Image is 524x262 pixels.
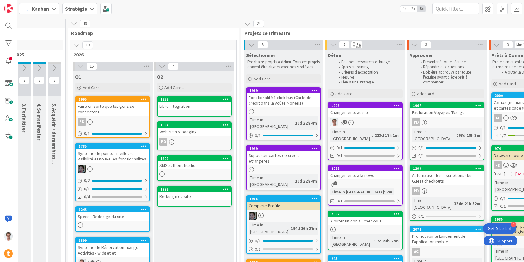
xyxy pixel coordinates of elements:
[65,6,87,12] b: Stratégie
[32,5,49,12] span: Kanban
[494,171,505,177] span: [DATE]
[19,77,30,84] span: 2
[500,132,506,139] span: 1/7
[335,70,402,75] li: Critères d'acceptation
[79,207,149,212] div: 1243
[328,171,402,179] div: Changements à la news
[294,178,318,184] div: 19d 22h 4m
[76,102,149,116] div: Faire en sorte que les gens se connectent +
[385,188,394,195] div: 2m
[410,103,484,117] div: 1967Facturation Voyages Tuango
[76,177,149,184] div: 0/2
[247,237,320,245] div: 0/1
[13,1,28,8] span: Support
[160,187,231,192] div: 1972
[158,156,231,169] div: 1802SMS authentification
[247,146,320,165] div: 1999Supporter cartes de crédit étrangères
[412,128,454,142] div: Time in [GEOGRAPHIC_DATA]
[158,156,231,161] div: 1802
[500,203,506,210] span: 0/1
[384,188,385,195] span: :
[76,144,149,163] div: 1785Système de points - meilleure visibilité et nouvelles fonctionnalités
[76,97,149,102] div: 1995
[453,200,482,207] div: 334d 21h 52m
[247,88,320,107] div: 1989Fonctionalité 1 click buy (Carte de crédit dans la voûte Moneris)
[247,132,320,140] div: 0/1
[410,103,484,108] div: 1967
[82,41,93,49] span: 19
[76,207,149,221] div: 1243Specs - Redesign du site
[502,41,513,49] span: 3
[51,103,57,244] span: 5. Acquérir + de membres actifs et Générer du trafic organique
[330,188,384,195] div: Time in [GEOGRAPHIC_DATA]
[158,187,231,200] div: 1972Redesign du site
[4,232,13,241] img: JG
[328,108,402,117] div: Changements au site
[410,108,484,117] div: Facturation Voyages Tuango
[410,144,484,152] div: 0/1
[74,51,229,58] span: 2026
[76,165,149,173] div: AA
[49,77,60,84] span: 3
[483,223,516,234] div: Open Get Started checklist, remaining modules: 4
[253,20,264,27] span: 25
[410,166,484,171] div: 1299
[494,114,502,122] div: AC
[257,41,268,49] span: 5
[335,75,402,80] li: Mesures
[413,103,484,108] div: 1967
[410,212,484,220] div: 0/1
[79,144,149,149] div: 1785
[76,97,149,116] div: 1995Faire en sorte que les gens se connectent +
[328,211,402,217] div: 2082
[294,120,318,126] div: 19d 22h 4m
[247,88,320,93] div: 1989
[372,132,373,139] span: :
[412,197,452,211] div: Time in [GEOGRAPHIC_DATA]
[246,52,275,58] span: Sélectionner
[410,232,484,246] div: Promouvoir le Lancement de l'application mobile
[500,195,506,202] span: 0 / 1
[249,116,293,130] div: Time in [GEOGRAPHIC_DATA]
[418,145,424,151] span: 0 / 1
[410,226,484,232] div: 2074
[293,178,294,184] span: :
[76,238,149,243] div: 1899
[76,207,149,212] div: 1243
[159,138,167,146] div: PD
[418,152,424,159] span: 0/1
[76,185,149,193] div: 0/1
[328,52,343,58] span: Définir
[78,118,86,126] div: PD
[84,186,90,192] span: 0 / 1
[247,196,320,210] div: 1968Complete Profile
[339,41,350,49] span: 7
[255,238,261,244] span: 0 / 1
[247,93,320,107] div: Fonctionalité 1 click buy (Carte de crédit dans la voûte Moneris)
[158,192,231,200] div: Redesign du site
[249,222,288,235] div: Time in [GEOGRAPHIC_DATA]
[417,91,437,97] span: Add Card...
[254,76,274,82] span: Add Card...
[158,161,231,169] div: SMS authentification
[331,103,402,108] div: 1996
[410,166,484,185] div: 1299Automatiser les inscriptions des Guest checkouts
[328,144,402,152] div: 0/1
[417,70,483,85] li: Doit être approuvé par toute l'équipe avant d'être prêt à commencer
[373,132,400,139] div: 223d 17h 1m
[21,103,27,132] span: 3. Forfaitiser
[417,64,483,69] li: Répondre aux questions
[330,118,338,126] img: JG
[410,226,484,246] div: 2074Promouvoir le Lancement de l'application mobile
[330,128,372,142] div: Time in [GEOGRAPHIC_DATA]
[499,81,519,87] span: Add Card...
[34,77,45,84] span: 3
[247,212,320,220] div: AA
[410,118,484,126] div: PD
[80,20,90,27] span: 19
[158,128,231,136] div: WebPush & Badging
[328,103,402,108] div: 1996
[247,146,320,151] div: 1999
[335,80,402,85] li: Lien a une strategie
[76,130,149,137] div: 0/1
